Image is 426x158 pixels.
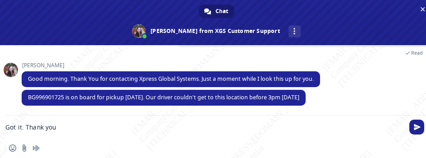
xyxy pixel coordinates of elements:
[5,116,406,138] textarea: Compose your message...
[409,120,424,135] span: Send
[215,5,228,18] span: Chat
[32,144,40,152] span: Audio message
[411,50,423,56] span: Read
[28,75,314,83] span: Good morning. Thank You for contacting Xpress Global Systems. Just a moment while I look this up ...
[28,93,299,101] span: BG996901725 is on board for pickup [DATE]. Our driver couldn't get to this location before 3pm [D...
[22,62,320,69] span: [PERSON_NAME]
[199,5,234,18] a: Chat
[9,144,16,152] span: Insert an emoji
[21,144,28,152] span: Send a file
